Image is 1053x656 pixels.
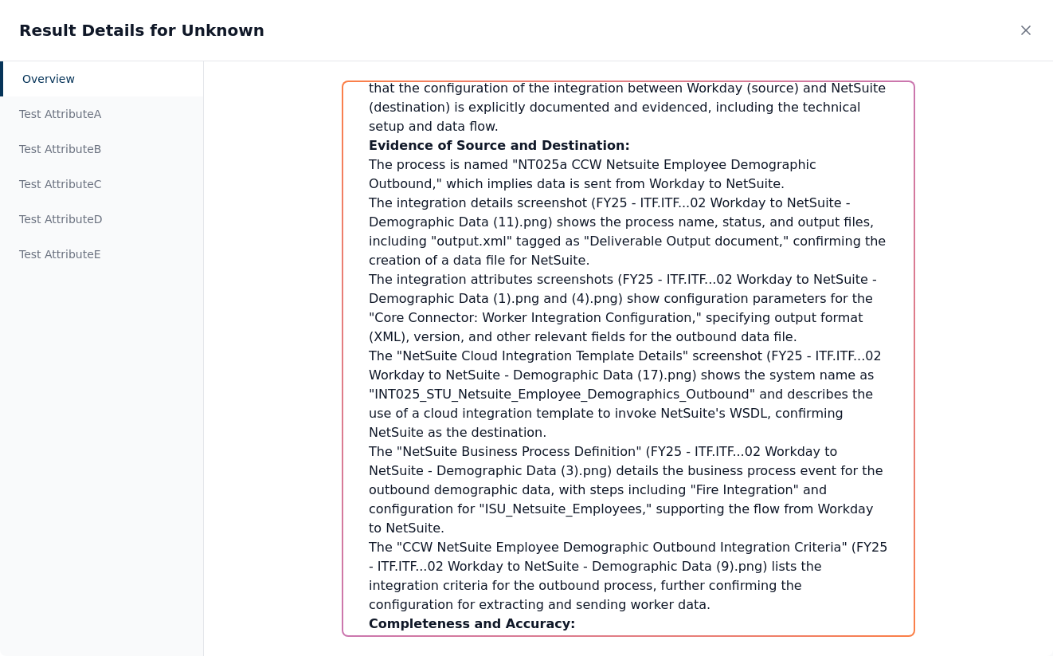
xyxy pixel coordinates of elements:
strong: Completeness and Accuracy: [369,616,576,631]
li: The integration details screenshot (FY25 - ITF.ITF...02 Workday to NetSuite - Demographic Data (1... [369,194,888,270]
li: The configuration screenshots provide ground truth for the technical setup. [369,634,888,653]
h2: Result Details for Unknown [19,19,264,41]
li: The "CCW NetSuite Employee Demographic Outbound Integration Criteria" (FY25 - ITF.ITF...02 Workda... [369,538,888,615]
li: The process is named "NT025a CCW Netsuite Employee Demographic Outbound," which implies data is s... [369,155,888,194]
strong: Evidence of Source and Destination: [369,138,630,153]
p: To evaluate Attribute B: Configuration - Source and Destination, I must confirm that the configur... [369,60,888,136]
li: The "NetSuite Business Process Definition" (FY25 - ITF.ITF...02 Workday to NetSuite - Demographic... [369,442,888,538]
li: The "NetSuite Cloud Integration Template Details" screenshot (FY25 - ITF.ITF...02 Workday to NetS... [369,347,888,442]
li: The integration attributes screenshots (FY25 - ITF.ITF...02 Workday to NetSuite - Demographic Dat... [369,270,888,347]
